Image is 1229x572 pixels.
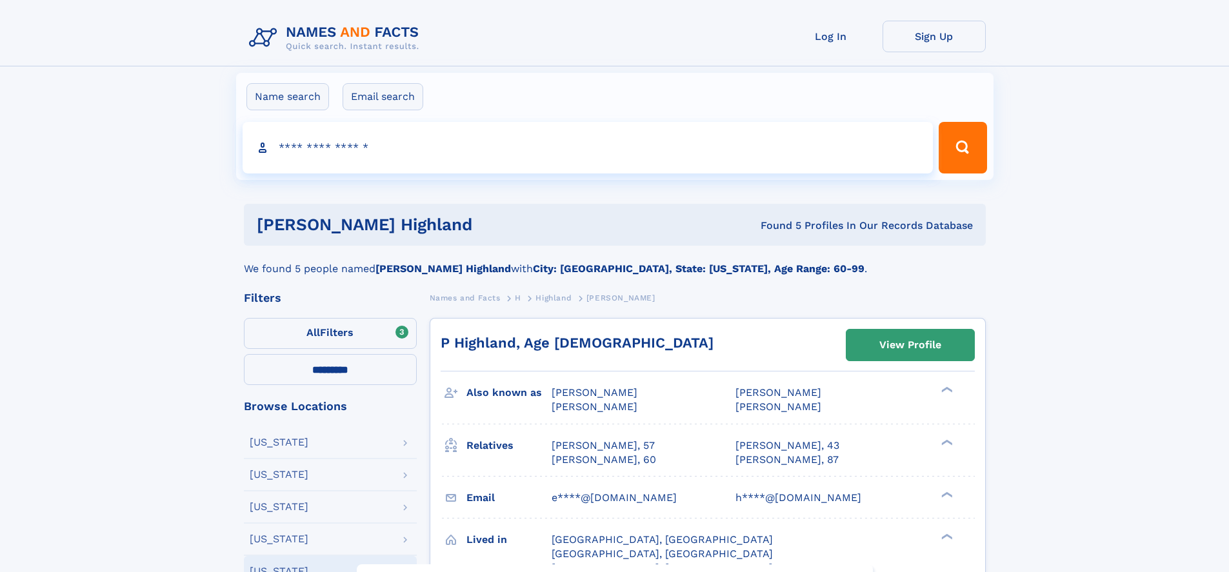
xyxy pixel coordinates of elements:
[552,547,773,560] span: [GEOGRAPHIC_DATA], [GEOGRAPHIC_DATA]
[938,438,954,446] div: ❯
[779,21,883,52] a: Log In
[466,529,552,551] h3: Lived in
[616,219,973,233] div: Found 5 Profiles In Our Records Database
[244,246,986,277] div: We found 5 people named with .
[535,293,572,302] span: Highland
[735,400,821,413] span: [PERSON_NAME]
[735,439,839,453] a: [PERSON_NAME], 43
[343,83,423,110] label: Email search
[939,122,986,173] button: Search Button
[552,533,773,546] span: [GEOGRAPHIC_DATA], [GEOGRAPHIC_DATA]
[244,21,430,55] img: Logo Names and Facts
[883,21,986,52] a: Sign Up
[246,83,329,110] label: Name search
[375,262,511,275] b: [PERSON_NAME] Highland
[938,386,954,394] div: ❯
[244,292,417,304] div: Filters
[244,400,417,412] div: Browse Locations
[552,400,637,413] span: [PERSON_NAME]
[552,453,656,467] a: [PERSON_NAME], 60
[846,330,974,360] a: View Profile
[250,534,308,544] div: [US_STATE]
[535,290,572,306] a: Highland
[735,453,839,467] a: [PERSON_NAME], 87
[586,293,655,302] span: [PERSON_NAME]
[257,217,617,233] h1: [PERSON_NAME] Highland
[250,469,308,480] div: [US_STATE]
[515,293,521,302] span: H
[250,502,308,512] div: [US_STATE]
[552,386,637,399] span: [PERSON_NAME]
[466,487,552,509] h3: Email
[938,532,954,540] div: ❯
[244,318,417,349] label: Filters
[552,439,655,453] a: [PERSON_NAME], 57
[306,326,320,339] span: All
[250,437,308,448] div: [US_STATE]
[533,262,864,275] b: City: [GEOGRAPHIC_DATA], State: [US_STATE], Age Range: 60-99
[243,122,934,173] input: search input
[466,435,552,457] h3: Relatives
[879,330,941,360] div: View Profile
[441,335,714,351] a: P Highland, Age [DEMOGRAPHIC_DATA]
[466,382,552,404] h3: Also known as
[735,386,821,399] span: [PERSON_NAME]
[938,490,954,498] div: ❯
[515,290,521,306] a: H
[430,290,501,306] a: Names and Facts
